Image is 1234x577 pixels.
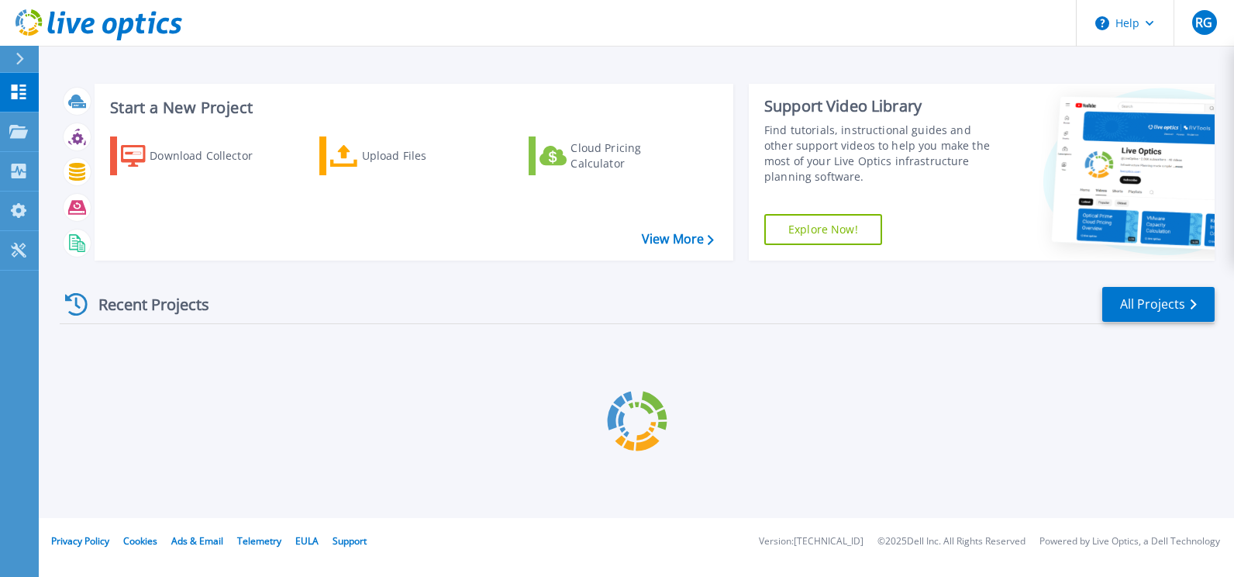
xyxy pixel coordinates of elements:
h3: Start a New Project [110,99,713,116]
a: Privacy Policy [51,534,109,548]
div: Upload Files [362,140,486,171]
li: © 2025 Dell Inc. All Rights Reserved [877,537,1025,547]
a: EULA [295,534,319,548]
a: Cloud Pricing Calculator [529,136,701,175]
div: Cloud Pricing Calculator [570,140,695,171]
div: Download Collector [150,140,274,171]
div: Find tutorials, instructional guides and other support videos to help you make the most of your L... [764,123,999,185]
a: Download Collector [110,136,283,175]
a: Cookies [123,534,157,548]
a: Ads & Email [171,534,223,548]
div: Support Video Library [764,96,999,116]
a: Telemetry [237,534,281,548]
a: View More [642,232,714,247]
a: All Projects [1102,287,1215,322]
a: Explore Now! [764,214,882,245]
span: RG [1195,16,1212,29]
div: Recent Projects [60,285,230,323]
li: Powered by Live Optics, a Dell Technology [1039,537,1220,547]
a: Upload Files [319,136,492,175]
li: Version: [TECHNICAL_ID] [759,537,863,547]
a: Support [333,534,367,548]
